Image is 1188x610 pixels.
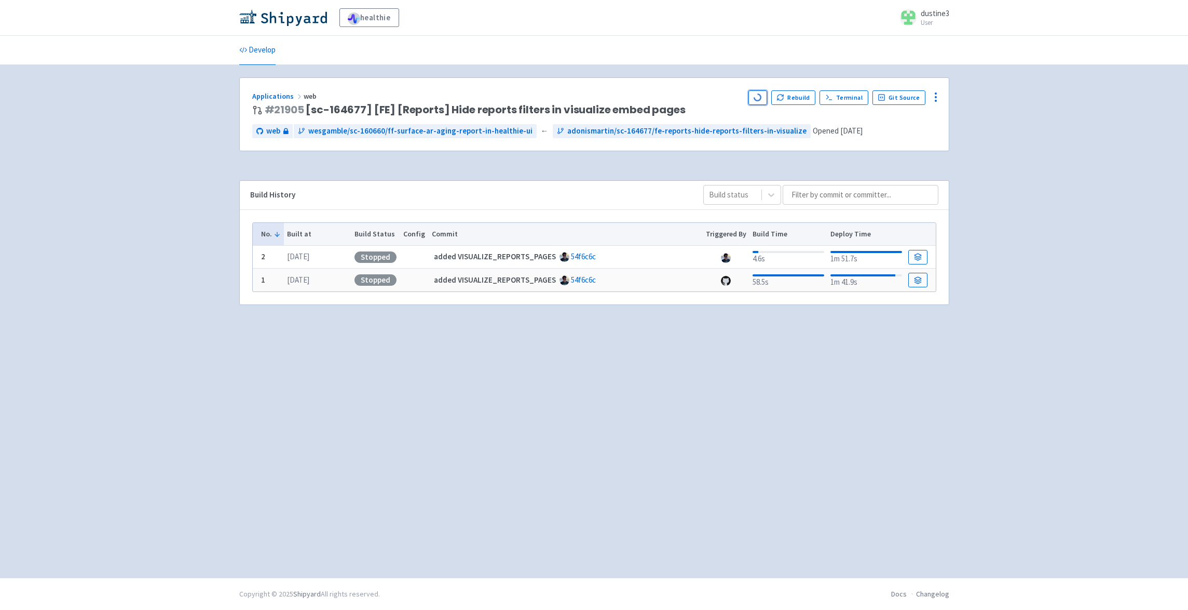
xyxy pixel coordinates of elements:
[239,9,327,26] img: Shipyard logo
[261,275,265,285] b: 1
[239,36,276,65] a: Develop
[287,251,309,261] time: [DATE]
[916,589,949,599] a: Changelog
[265,102,304,117] a: #21905
[840,126,863,136] time: [DATE]
[400,223,429,246] th: Config
[908,273,927,287] a: Build Details
[354,274,397,286] div: Stopped
[304,91,318,101] span: web
[571,275,596,285] a: 54f6c6c
[827,223,905,246] th: Deploy Time
[308,125,532,137] span: wesgamble/sc-160660/ff-surface-ar-aging-report-in-healthie-ui
[753,249,824,265] div: 4.6s
[908,250,927,264] a: Build Details
[753,272,824,288] div: 58.5s
[567,125,807,137] span: adonismartin/sc-164677/fe-reports-hide-reports-filters-in-visualize
[339,8,399,27] a: healthie
[354,251,397,263] div: Stopped
[284,223,351,246] th: Built at
[891,589,907,599] a: Docs
[771,90,816,105] button: Rebuild
[830,272,902,288] div: 1m 41.9s
[748,90,767,105] button: Loading
[266,125,280,137] span: web
[252,91,304,101] a: Applications
[252,124,293,138] a: web
[783,185,938,205] input: Filter by commit or committer...
[428,223,702,246] th: Commit
[261,251,265,261] b: 2
[921,19,949,26] small: User
[872,90,926,105] a: Git Source
[293,589,321,599] a: Shipyard
[830,249,902,265] div: 1m 51.7s
[921,8,949,18] span: dustine3
[813,126,863,136] span: Opened
[553,124,811,138] a: adonismartin/sc-164677/fe-reports-hide-reports-filters-in-visualize
[434,251,556,261] strong: added VISUALIZE_REPORTS_PAGES
[749,223,827,246] th: Build Time
[820,90,868,105] a: Terminal
[541,125,549,137] span: ←
[351,223,400,246] th: Build Status
[265,104,686,116] span: [sc-164677] [FE] [Reports] Hide reports filters in visualize embed pages
[287,275,309,285] time: [DATE]
[239,589,380,600] div: Copyright © 2025 All rights reserved.
[250,189,687,201] div: Build History
[261,229,281,240] button: No.
[294,124,537,138] a: wesgamble/sc-160660/ff-surface-ar-aging-report-in-healthie-ui
[434,275,556,285] strong: added VISUALIZE_REPORTS_PAGES
[894,9,949,26] a: dustine3 User
[571,251,596,261] a: 54f6c6c
[702,223,749,246] th: Triggered By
